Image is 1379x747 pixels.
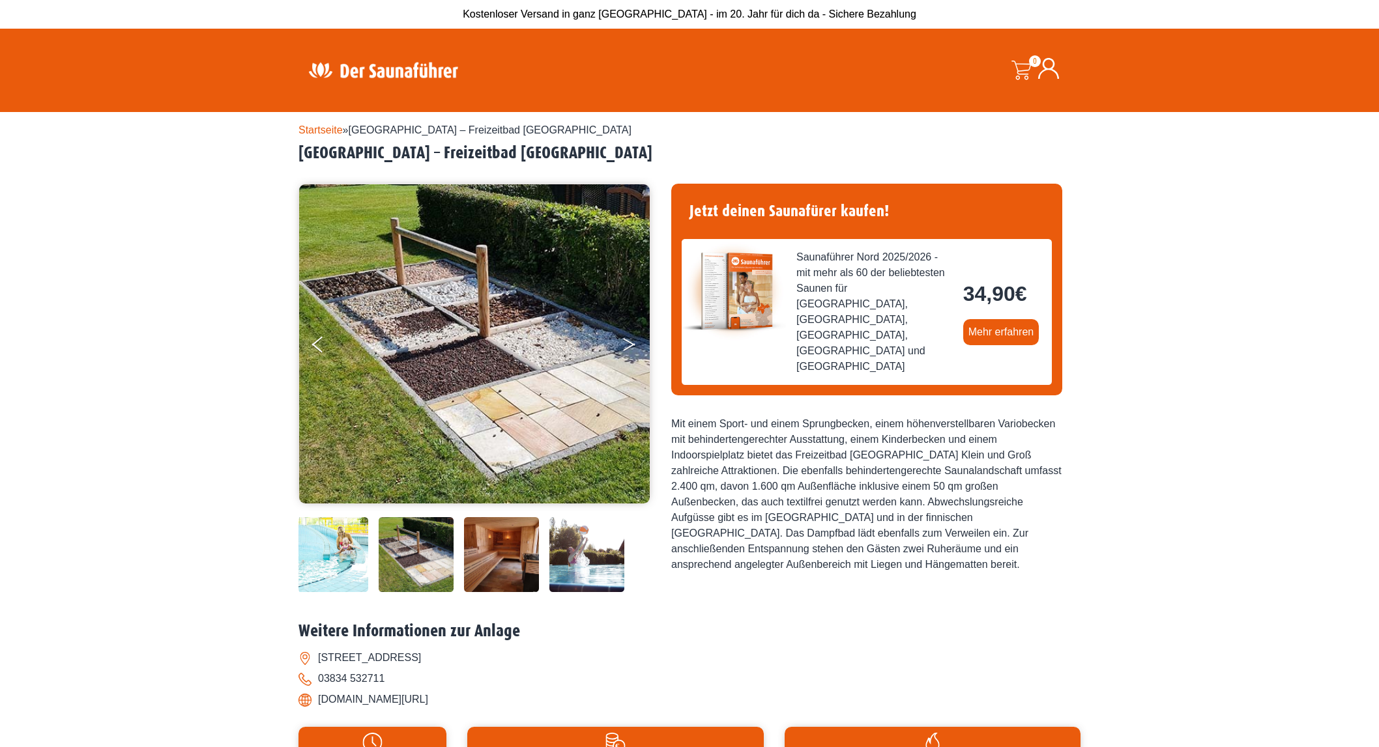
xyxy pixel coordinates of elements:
[349,124,631,135] span: [GEOGRAPHIC_DATA] – Freizeitbad [GEOGRAPHIC_DATA]
[963,319,1039,345] a: Mehr erfahren
[298,689,1081,710] li: [DOMAIN_NAME][URL]
[1015,282,1027,305] span: €
[298,124,631,135] span: »
[671,416,1062,572] div: Mit einem Sport- und einem Sprungbecken, einem höhenverstellbaren Variobecken mit behindertengere...
[963,282,1027,305] bdi: 34,90
[298,143,1081,163] h2: [GEOGRAPHIC_DATA] – Freizeitbad [GEOGRAPHIC_DATA]
[298,621,1081,641] h2: Weitere Informationen zur Anlage
[463,8,916,20] span: Kostenloser Versand in ganz [GEOGRAPHIC_DATA] - im 20. Jahr für dich da - Sichere Bezahlung
[682,239,786,343] img: der-saunafuehrer-2025-nord.jpg
[298,647,1081,668] li: [STREET_ADDRESS]
[682,194,1052,229] h4: Jetzt deinen Saunafürer kaufen!
[1029,55,1041,67] span: 0
[298,124,343,135] a: Startseite
[622,331,654,363] button: Next
[796,249,953,374] span: Saunaführer Nord 2025/2026 - mit mehr als 60 der beliebtesten Saunen für [GEOGRAPHIC_DATA], [GEOG...
[312,331,345,363] button: Previous
[298,668,1081,689] li: 03834 532711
